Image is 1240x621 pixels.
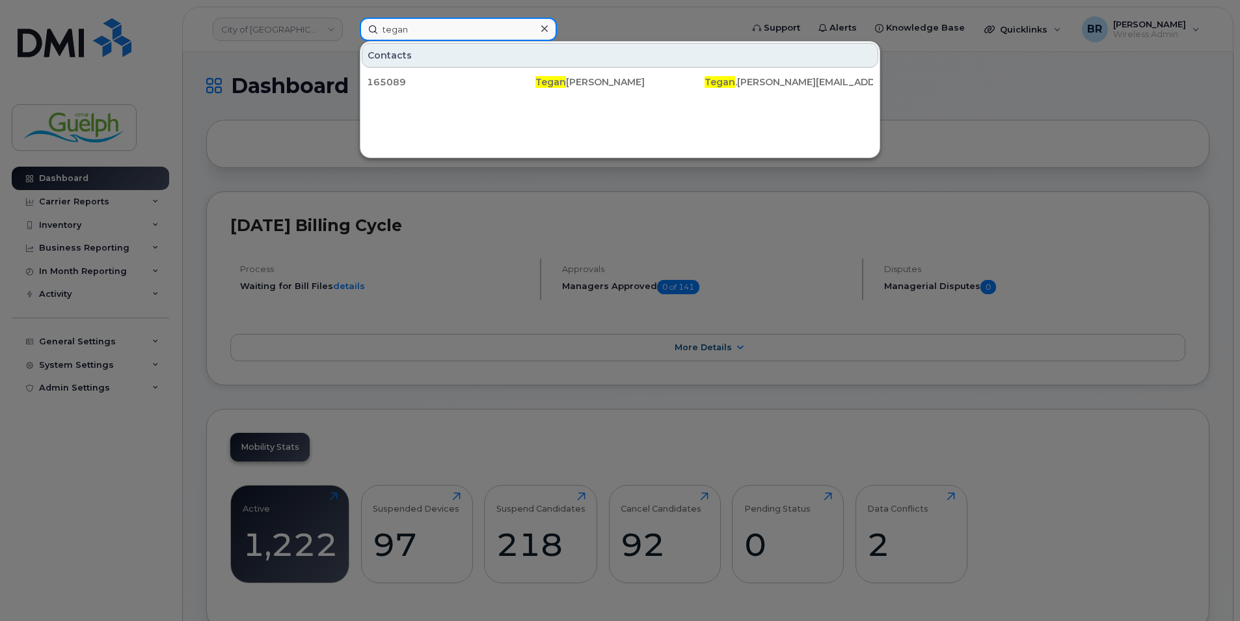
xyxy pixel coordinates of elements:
div: Contacts [362,43,878,68]
div: [PERSON_NAME] [535,76,704,89]
a: 165089Tegan[PERSON_NAME]Tegan.[PERSON_NAME][EMAIL_ADDRESS][DOMAIN_NAME] [362,70,878,94]
span: Tegan [705,76,735,88]
div: 165089 [367,76,535,89]
span: Tegan [535,76,566,88]
div: .[PERSON_NAME][EMAIL_ADDRESS][DOMAIN_NAME] [705,76,873,89]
